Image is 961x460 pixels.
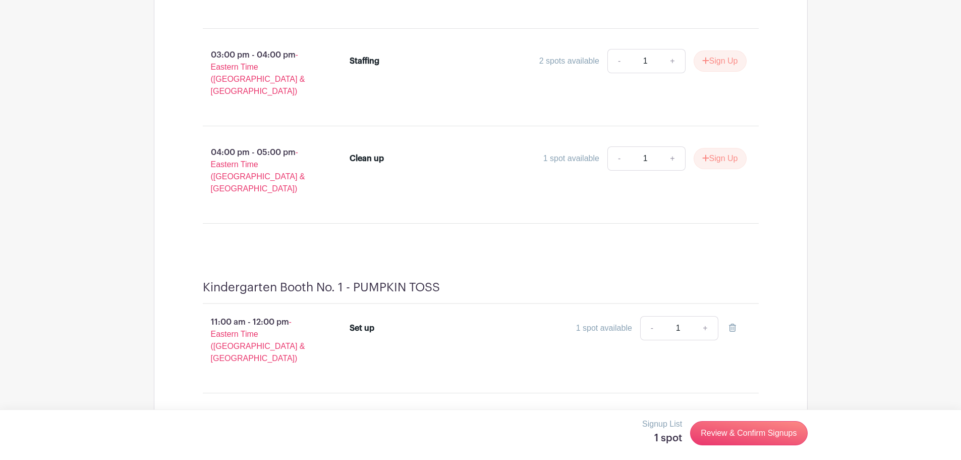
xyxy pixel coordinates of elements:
p: 04:00 pm - 05:00 pm [187,142,334,199]
button: Sign Up [694,50,747,72]
div: Staffing [350,55,379,67]
div: 1 spot available [576,322,632,334]
p: Signup List [642,418,682,430]
div: 2 spots available [539,55,599,67]
a: + [660,49,685,73]
a: - [640,316,663,340]
a: - [607,146,631,171]
p: 03:00 pm - 04:00 pm [187,45,334,101]
div: 1 spot available [543,152,599,165]
a: Review & Confirm Signups [690,421,807,445]
p: 11:00 am - 12:00 pm [187,312,334,369]
div: Set up [350,322,374,334]
h5: 1 spot [642,432,682,444]
div: Clean up [350,152,384,165]
button: Sign Up [694,148,747,169]
a: + [660,146,685,171]
h4: Kindergarten Booth No. 1 - PUMPKIN TOSS [203,280,440,295]
a: - [607,49,631,73]
a: + [693,316,718,340]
